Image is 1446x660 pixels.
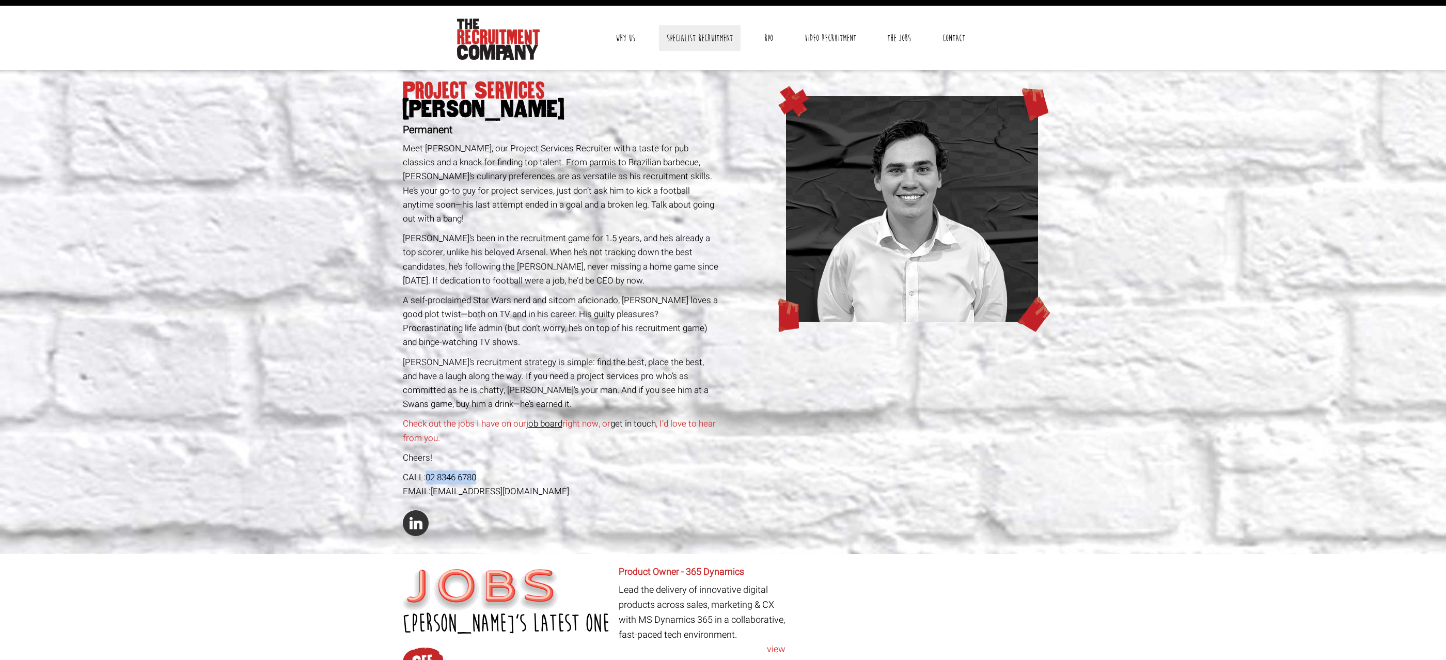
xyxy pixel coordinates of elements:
[935,25,973,51] a: Contact
[403,124,719,136] h2: Permanent
[610,417,656,430] a: get in touch
[403,100,719,119] span: [PERSON_NAME]
[403,417,719,445] p: Check out the jobs I have on our right now, or , I’d love to hear from you.
[403,355,719,412] p: [PERSON_NAME]’s recruitment strategy is simple: find the best, place the best, and have a laugh a...
[608,25,643,51] a: Why Us
[457,19,540,60] img: The Recruitment Company
[797,25,864,51] a: Video Recruitment
[403,451,719,465] p: Cheers!
[403,484,719,498] div: EMAIL:
[619,567,785,657] article: Lead the delivery of innovative digital products across sales, marketing & CX with MS Dynamics 36...
[619,642,785,657] a: view
[426,471,476,484] a: 02 8346 6780
[786,96,1038,322] img: www-sam.png
[403,293,719,350] p: A self-proclaimed Star Wars nerd and sitcom aficionado, [PERSON_NAME] loves a good plot twist—bot...
[619,567,785,577] h6: Product Owner - 365 Dynamics
[526,417,562,430] a: job board
[659,25,741,51] a: Specialist Recruitment
[757,25,781,51] a: RPO
[403,142,719,226] p: Meet [PERSON_NAME], our Project Services Recruiter with a taste for pub classics and a knack for ...
[403,569,558,610] img: Jobs
[403,470,719,484] div: CALL:
[403,231,719,288] p: [PERSON_NAME]’s been in the recruitment game for 1.5 years, and he’s already a top scorer, unlike...
[403,610,611,637] h2: [PERSON_NAME]’s latest one
[879,25,919,51] a: The Jobs
[403,82,719,119] h1: Project Services
[431,485,569,498] a: [EMAIL_ADDRESS][DOMAIN_NAME]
